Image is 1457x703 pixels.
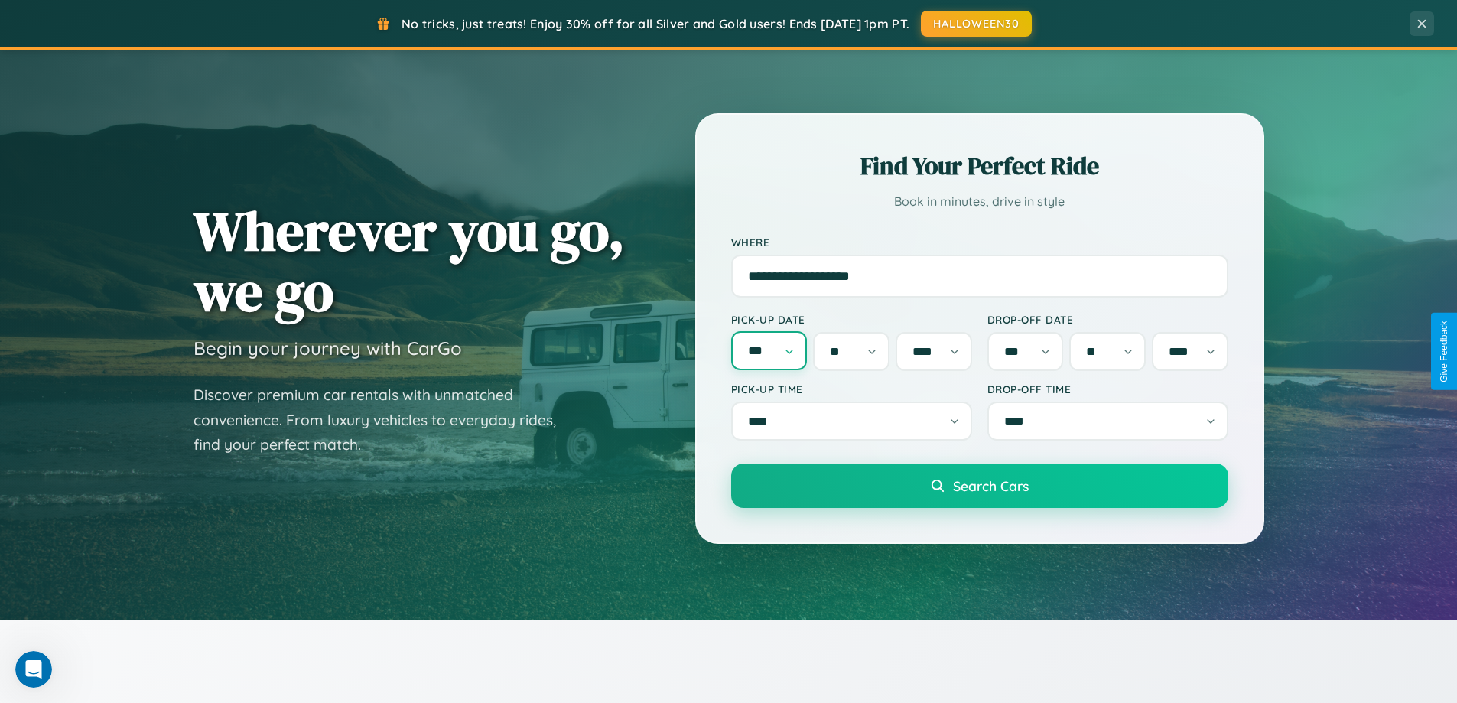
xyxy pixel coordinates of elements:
label: Pick-up Date [731,313,972,326]
h3: Begin your journey with CarGo [194,337,462,360]
button: Search Cars [731,464,1228,508]
p: Book in minutes, drive in style [731,190,1228,213]
h2: Find Your Perfect Ride [731,149,1228,183]
label: Drop-off Time [987,382,1228,395]
span: No tricks, just treats! Enjoy 30% off for all Silver and Gold users! Ends [DATE] 1pm PT. [402,16,909,31]
label: Drop-off Date [987,313,1228,326]
span: Search Cars [953,477,1029,494]
button: HALLOWEEN30 [921,11,1032,37]
h1: Wherever you go, we go [194,200,625,321]
p: Discover premium car rentals with unmatched convenience. From luxury vehicles to everyday rides, ... [194,382,576,457]
label: Pick-up Time [731,382,972,395]
label: Where [731,236,1228,249]
div: Give Feedback [1439,321,1449,382]
iframe: Intercom live chat [15,651,52,688]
